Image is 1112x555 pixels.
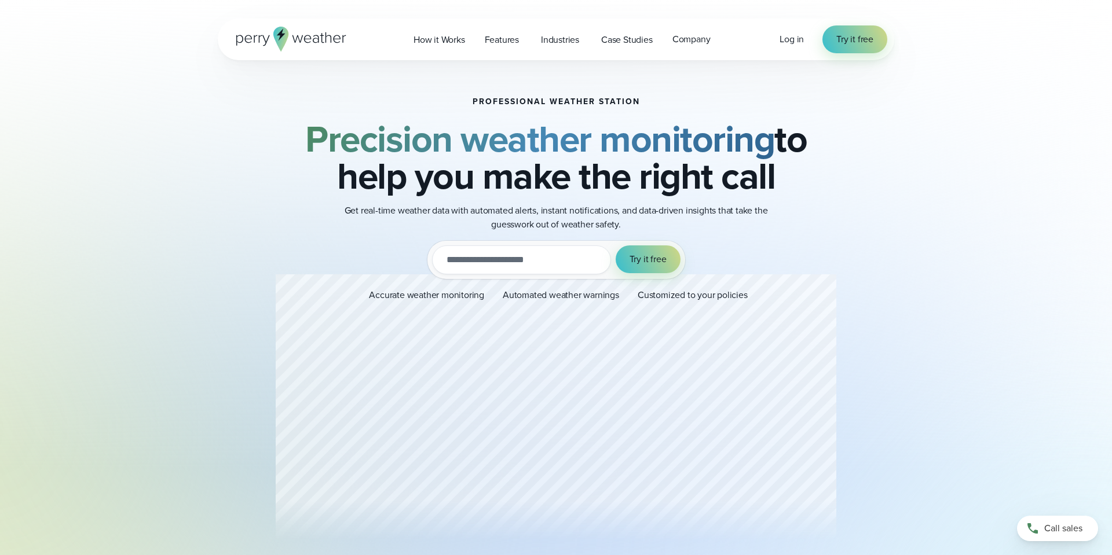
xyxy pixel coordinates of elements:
a: Log in [780,32,804,46]
a: Call sales [1017,516,1098,541]
button: Try it free [616,245,681,273]
a: How it Works [404,28,475,52]
h1: Professional Weather Station [473,97,640,106]
span: Try it free [836,32,873,46]
span: Case Studies [601,33,653,47]
a: Case Studies [591,28,663,52]
span: Industries [541,33,579,47]
strong: Precision weather monitoring [305,112,774,166]
a: Try it free [822,25,887,53]
span: Try it free [630,252,667,266]
span: Company [672,32,711,46]
p: Accurate weather monitoring [369,288,484,302]
p: Customized to your policies [638,288,748,302]
p: Automated weather warnings [503,288,619,302]
h2: to help you make the right call [276,120,836,194]
span: How it Works [414,33,465,47]
span: Call sales [1044,521,1082,535]
p: Get real-time weather data with automated alerts, instant notifications, and data-driven insights... [324,204,788,231]
span: Features [485,33,519,47]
